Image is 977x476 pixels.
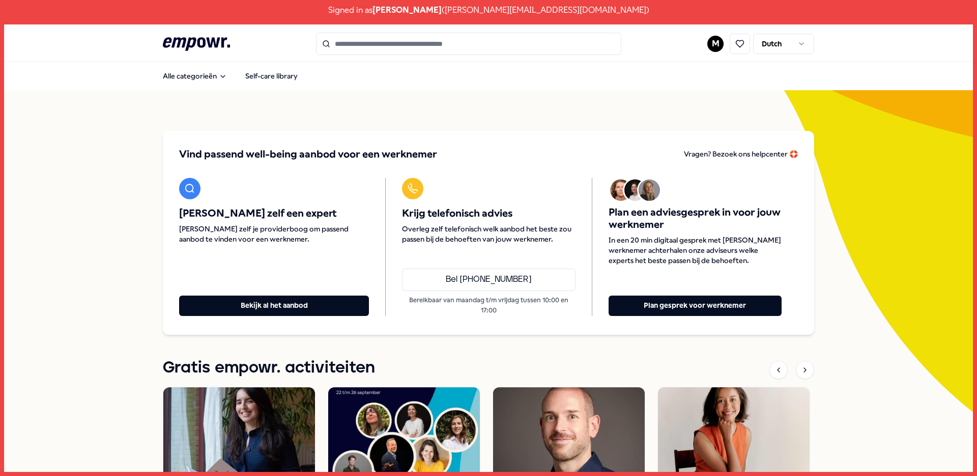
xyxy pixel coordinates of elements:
a: Vragen? Bezoek ons helpcenter 🛟 [684,147,798,162]
span: [PERSON_NAME] zelf een expert [179,207,369,220]
span: Plan een adviesgesprek in voor jouw werknemer [609,206,782,231]
button: Alle categorieën [155,66,235,86]
span: Krijg telefonisch advies [402,207,575,220]
nav: Main [155,66,306,86]
span: [PERSON_NAME] [372,4,442,17]
input: Search for products, categories or subcategories [316,33,621,55]
button: M [707,36,724,52]
h1: Gratis empowr. activiteiten [163,355,375,381]
button: Bekijk al het aanbod [179,296,369,316]
span: In een 20 min digitaal gesprek met [PERSON_NAME] werknemer achterhalen onze adviseurs welke exper... [609,235,782,266]
img: Avatar [624,179,646,201]
p: Bereikbaar van maandag t/m vrijdag tussen 10:00 en 17:00 [402,295,575,316]
a: Self-care library [237,66,306,86]
button: Plan gesprek voor werknemer [609,296,782,316]
span: Overleg zelf telefonisch welk aanbod het beste zou passen bij de behoeften van jouw werknemer. [402,224,575,244]
span: Vind passend well-being aanbod voor een werknemer [179,147,437,162]
a: Bel [PHONE_NUMBER] [402,269,575,291]
img: Avatar [610,179,631,201]
img: Avatar [639,179,660,201]
span: [PERSON_NAME] zelf je providerboog om passend aanbod te vinden voor een werknemer. [179,224,369,244]
span: Vragen? Bezoek ons helpcenter 🛟 [684,150,798,158]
